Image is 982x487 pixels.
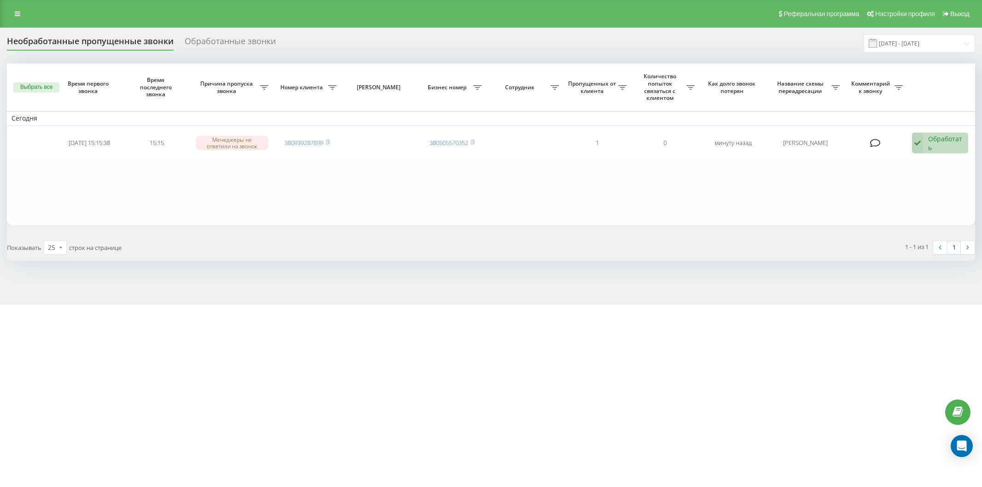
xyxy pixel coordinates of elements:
[48,243,55,252] div: 25
[767,128,844,159] td: [PERSON_NAME]
[699,128,767,159] td: минуту назад
[772,80,831,94] span: Название схемы переадресации
[947,241,961,254] a: 1
[564,128,631,159] td: 1
[707,80,759,94] span: Как долго звонок потерян
[849,80,895,94] span: Комментарий к звонку
[568,80,618,94] span: Пропущенных от клиента
[950,10,970,17] span: Выход
[7,36,174,51] div: Необработанные пропущенные звонки
[131,76,183,98] span: Время последнего звонка
[349,84,410,91] span: [PERSON_NAME]
[123,128,191,159] td: 15:15
[928,134,963,152] div: Обработать
[784,10,859,17] span: Реферальная программа
[185,36,276,51] div: Обработанные звонки
[69,243,122,252] span: строк на странице
[951,435,973,457] div: Open Intercom Messenger
[631,128,699,159] td: 0
[430,139,468,147] a: 380505570352
[636,73,686,101] span: Количество попыток связаться с клиентом
[7,243,41,252] span: Показывать
[285,139,323,147] a: 380939287899
[196,136,268,150] div: Менеджеры не ответили на звонок
[491,84,551,91] span: Сотрудник
[196,80,261,94] span: Причина пропуска звонка
[905,242,929,251] div: 1 - 1 из 1
[13,82,59,93] button: Выбрать все
[278,84,328,91] span: Номер клиента
[875,10,935,17] span: Настройки профиля
[63,80,116,94] span: Время первого звонка
[7,111,975,125] td: Сегодня
[55,128,123,159] td: [DATE] 15:15:38
[423,84,473,91] span: Бизнес номер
